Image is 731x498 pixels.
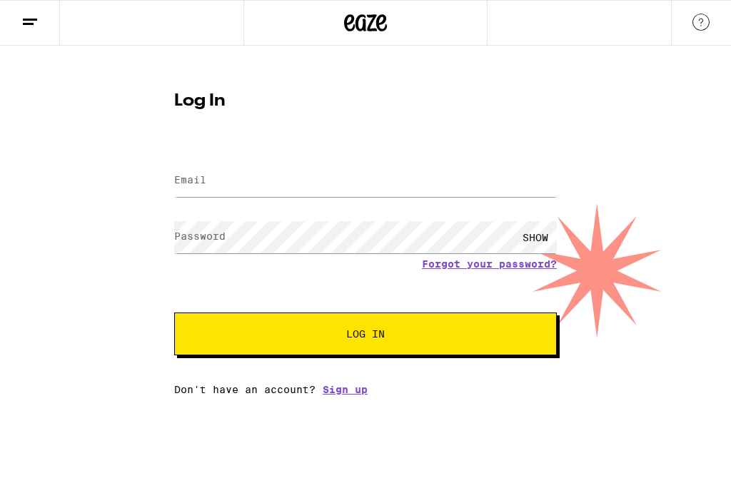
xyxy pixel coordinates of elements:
label: Password [174,230,226,242]
a: Sign up [323,384,368,395]
div: SHOW [514,221,557,253]
h1: Log In [174,93,557,110]
input: Email [174,165,557,197]
label: Email [174,174,206,186]
a: Forgot your password? [422,258,557,270]
div: Don't have an account? [174,384,557,395]
span: Log In [346,329,385,339]
button: Log In [174,312,557,355]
